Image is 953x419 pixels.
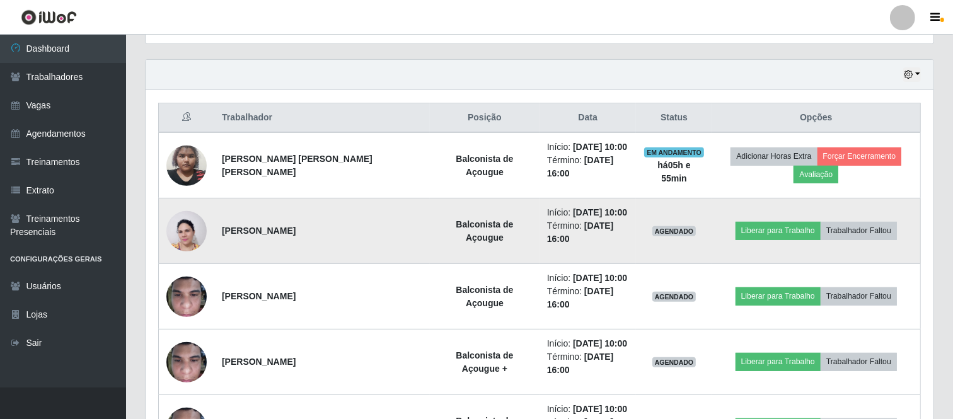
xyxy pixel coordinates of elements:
li: Início: [547,272,629,285]
time: [DATE] 10:00 [573,338,627,348]
button: Liberar para Trabalho [736,222,821,239]
strong: [PERSON_NAME] [222,357,296,367]
strong: Balconista de Açougue [456,219,513,243]
li: Início: [547,206,629,219]
li: Término: [547,350,629,377]
time: [DATE] 10:00 [573,142,627,152]
strong: [PERSON_NAME] [PERSON_NAME] [PERSON_NAME] [222,154,373,177]
th: Status [636,103,712,133]
strong: Balconista de Açougue + [456,350,513,374]
span: AGENDADO [652,226,696,236]
time: [DATE] 10:00 [573,273,627,283]
img: 1724507788467.jpeg [166,335,207,389]
li: Término: [547,285,629,311]
button: Trabalhador Faltou [821,222,897,239]
th: Data [540,103,637,133]
th: Posição [430,103,540,133]
time: [DATE] 10:00 [573,404,627,414]
button: Liberar para Trabalho [736,287,821,305]
th: Opções [712,103,921,133]
time: [DATE] 10:00 [573,207,627,217]
strong: [PERSON_NAME] [222,226,296,236]
strong: Balconista de Açougue [456,285,513,308]
li: Término: [547,219,629,246]
button: Forçar Encerramento [817,147,902,165]
li: Início: [547,337,629,350]
strong: Balconista de Açougue [456,154,513,177]
span: EM ANDAMENTO [644,147,704,158]
li: Início: [547,403,629,416]
li: Término: [547,154,629,180]
button: Adicionar Horas Extra [731,147,817,165]
span: AGENDADO [652,357,696,367]
img: 1733236843122.jpeg [166,204,207,258]
li: Início: [547,141,629,154]
button: Trabalhador Faltou [821,287,897,305]
strong: [PERSON_NAME] [222,291,296,301]
img: 1701273073882.jpeg [166,139,207,192]
img: CoreUI Logo [21,9,77,25]
span: AGENDADO [652,292,696,302]
button: Liberar para Trabalho [736,353,821,370]
strong: há 05 h e 55 min [657,160,690,183]
th: Trabalhador [214,103,430,133]
button: Avaliação [794,166,838,183]
img: 1724507788467.jpeg [166,270,207,323]
button: Trabalhador Faltou [821,353,897,370]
